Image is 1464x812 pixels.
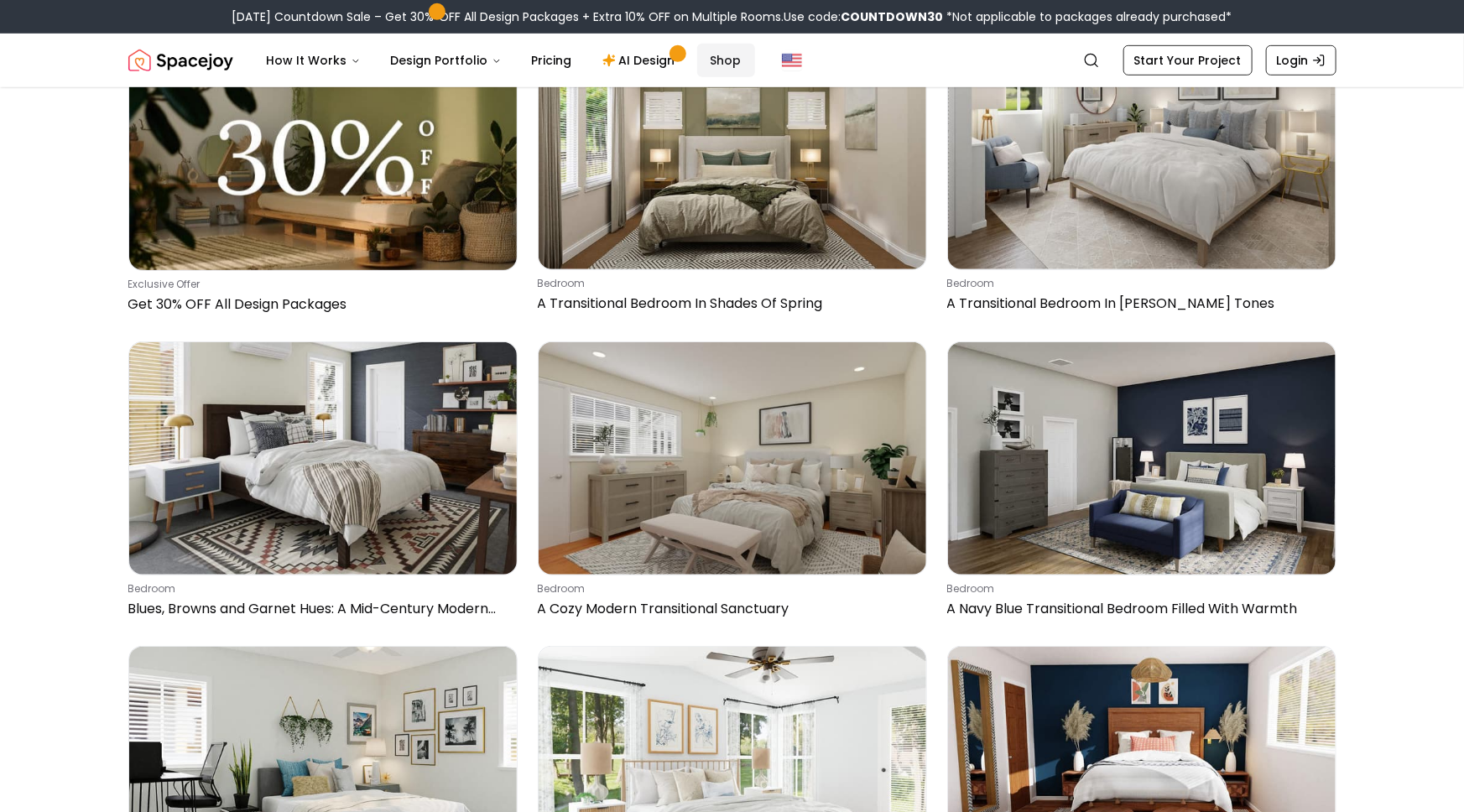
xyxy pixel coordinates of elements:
span: *Not applicable to packages already purchased* [944,8,1232,25]
img: Blues, Browns and Garnet Hues: A Mid-Century Modern Bedroom [129,342,517,575]
a: Blues, Browns and Garnet Hues: A Mid-Century Modern BedroombedroomBlues, Browns and Garnet Hues: ... [128,341,518,626]
a: Login [1266,45,1336,75]
p: bedroom [128,582,511,596]
a: Shop [697,44,755,77]
img: Spacejoy Logo [128,44,233,77]
p: bedroom [947,582,1330,596]
p: bedroom [538,582,920,596]
p: bedroom [538,277,920,290]
div: [DATE] Countdown Sale – Get 30% OFF All Design Packages + Extra 10% OFF on Multiple Rooms. [232,8,1232,25]
p: A Cozy Modern Transitional Sanctuary [538,599,920,619]
a: A Navy Blue Transitional Bedroom Filled With WarmthbedroomA Navy Blue Transitional Bedroom Filled... [947,341,1336,626]
p: Blues, Browns and Garnet Hues: A Mid-Century Modern Bedroom [128,599,511,619]
a: Pricing [518,44,586,77]
a: A Cozy Modern Transitional SanctuarybedroomA Cozy Modern Transitional Sanctuary [538,341,927,626]
p: A Transitional Bedroom In Shades Of Spring [538,294,920,314]
nav: Global [128,34,1336,87]
p: Get 30% OFF All Design Packages [128,294,511,315]
a: AI Design [589,44,694,77]
a: A Transitional Bedroom In Shades Of SpringbedroomA Transitional Bedroom In Shades Of Spring [538,35,927,320]
img: A Transitional Bedroom In Shades Of Spring [539,36,926,268]
a: Get 30% OFF All Design PackagesExclusive OfferGet 30% OFF All Design Packages [128,35,518,320]
p: A Transitional Bedroom In [PERSON_NAME] Tones [947,294,1330,314]
p: A Navy Blue Transitional Bedroom Filled With Warmth [947,599,1330,619]
img: Get 30% OFF All Design Packages [129,36,517,269]
span: Use code: [784,8,944,25]
button: Design Portfolio [378,44,515,77]
nav: Main [253,44,755,77]
a: Start Your Project [1123,45,1253,75]
p: bedroom [947,277,1330,290]
p: Exclusive Offer [128,278,511,291]
b: COUNTDOWN30 [841,8,944,25]
img: A Cozy Modern Transitional Sanctuary [539,342,926,575]
a: A Transitional Bedroom In Hazel Wood TonesbedroomA Transitional Bedroom In [PERSON_NAME] Tones [947,35,1336,320]
a: Spacejoy [128,44,233,77]
img: A Navy Blue Transitional Bedroom Filled With Warmth [948,342,1336,575]
img: A Transitional Bedroom In Hazel Wood Tones [948,36,1336,268]
img: United States [782,50,802,70]
button: How It Works [253,44,374,77]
